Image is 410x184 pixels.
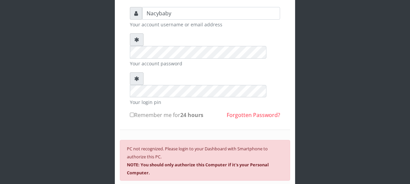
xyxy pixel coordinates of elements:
[142,7,280,20] input: Username or email address
[130,99,280,106] small: Your login pin
[127,162,269,176] b: NOTE: You should only authorize this Computer if it's your Personal Computer.
[127,146,269,176] small: PC not recognized. Please login to your Dashboard with Smartphone to authorize this PC.
[180,111,203,119] b: 24 hours
[130,60,280,67] small: Your account password
[227,111,280,119] a: Forgotten Password?
[130,21,280,28] small: Your account username or email address
[130,111,203,119] label: Remember me for
[130,113,134,117] input: Remember me for24 hours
